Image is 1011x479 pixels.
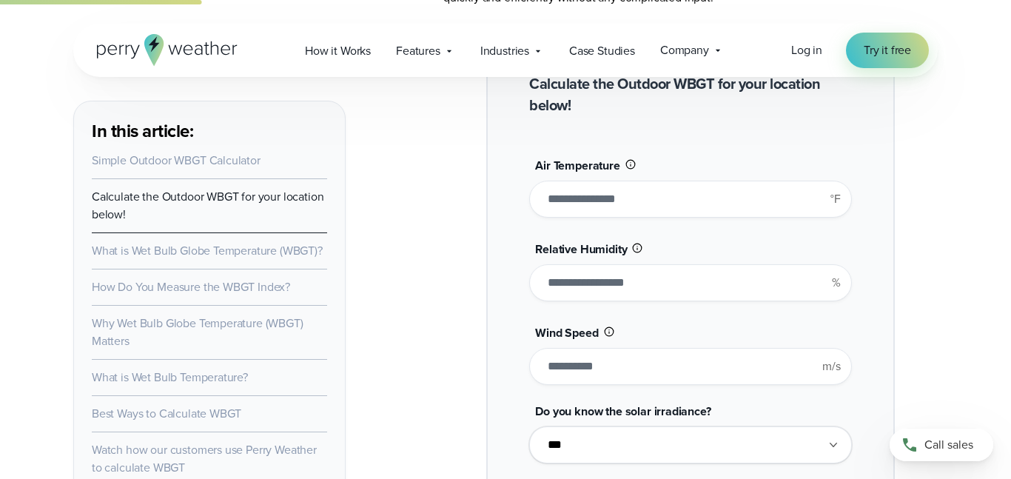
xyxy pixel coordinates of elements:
span: Case Studies [569,42,635,60]
a: Calculate the Outdoor WBGT for your location below! [92,188,323,223]
span: Company [660,41,709,59]
span: Call sales [924,436,973,454]
a: What is Wet Bulb Temperature? [92,369,248,386]
a: Best Ways to Calculate WBGT [92,405,241,422]
span: Do you know the solar irradiance? [535,403,711,420]
a: Case Studies [557,36,648,66]
a: Why Wet Bulb Globe Temperature (WBGT) Matters [92,315,303,349]
a: How it Works [292,36,383,66]
span: Features [396,42,440,60]
span: Relative Humidity [535,241,627,258]
span: How it Works [305,42,371,60]
a: Log in [791,41,822,59]
span: Wind Speed [535,324,598,341]
a: Watch how our customers use Perry Weather to calculate WBGT [92,441,317,476]
h3: In this article: [92,119,327,143]
span: Industries [480,42,529,60]
a: Try it free [846,33,929,68]
a: How Do You Measure the WBGT Index? [92,278,290,295]
a: Call sales [890,429,993,461]
h2: Calculate the Outdoor WBGT for your location below! [529,73,851,116]
span: Try it free [864,41,911,59]
a: Simple Outdoor WBGT Calculator [92,152,261,169]
span: Air Temperature [535,157,619,174]
span: Log in [791,41,822,58]
a: What is Wet Bulb Globe Temperature (WBGT)? [92,242,323,259]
